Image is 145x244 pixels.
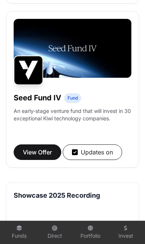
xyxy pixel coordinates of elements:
img: Seed Fund IV [14,56,43,85]
h1: Seed Fund IV [14,93,61,103]
div: Updates on [72,148,113,157]
strong: Showcase 2025 Recording [14,191,100,199]
iframe: Chat Widget [108,208,145,244]
button: Updates on [63,144,122,160]
button: View Offer [14,144,61,160]
a: Direct [40,223,69,243]
p: An early-stage venture fund that will invest in 30 exceptional Kiwi technology companies. [14,107,131,122]
span: Fund [68,95,78,101]
a: Portfolio [76,223,105,243]
a: Funds [4,223,34,243]
img: Seed-Fund-4_Banner.jpg [14,19,131,78]
span: View Offer [23,148,52,157]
